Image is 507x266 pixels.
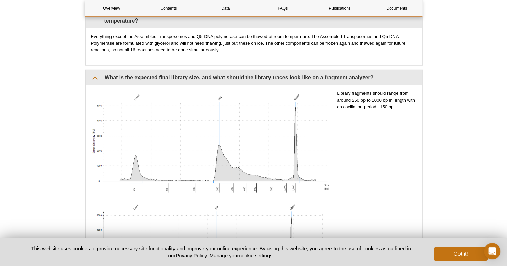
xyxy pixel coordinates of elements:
[142,0,195,16] a: Contents
[85,0,138,16] a: Overview
[484,243,500,259] div: Open Intercom Messenger
[86,70,422,85] summary: What is the expected final library size, and what should the library traces look like on a fragme...
[239,253,272,258] button: cookie settings
[199,0,252,16] a: Data
[256,0,309,16] a: FAQs
[91,33,417,53] p: Everything except the Assembled Transposomes and Q5 DNA polymerase can be thawed at room temperat...
[176,253,207,258] a: Privacy Policy
[337,90,417,110] p: Library fragments should range from around 250 bp to 1000 bp in length with an oscillation period...
[20,245,423,259] p: This website uses cookies to provide necessary site functionality and improve your online experie...
[370,0,423,16] a: Documents
[313,0,367,16] a: Publications
[434,247,487,261] button: Got it!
